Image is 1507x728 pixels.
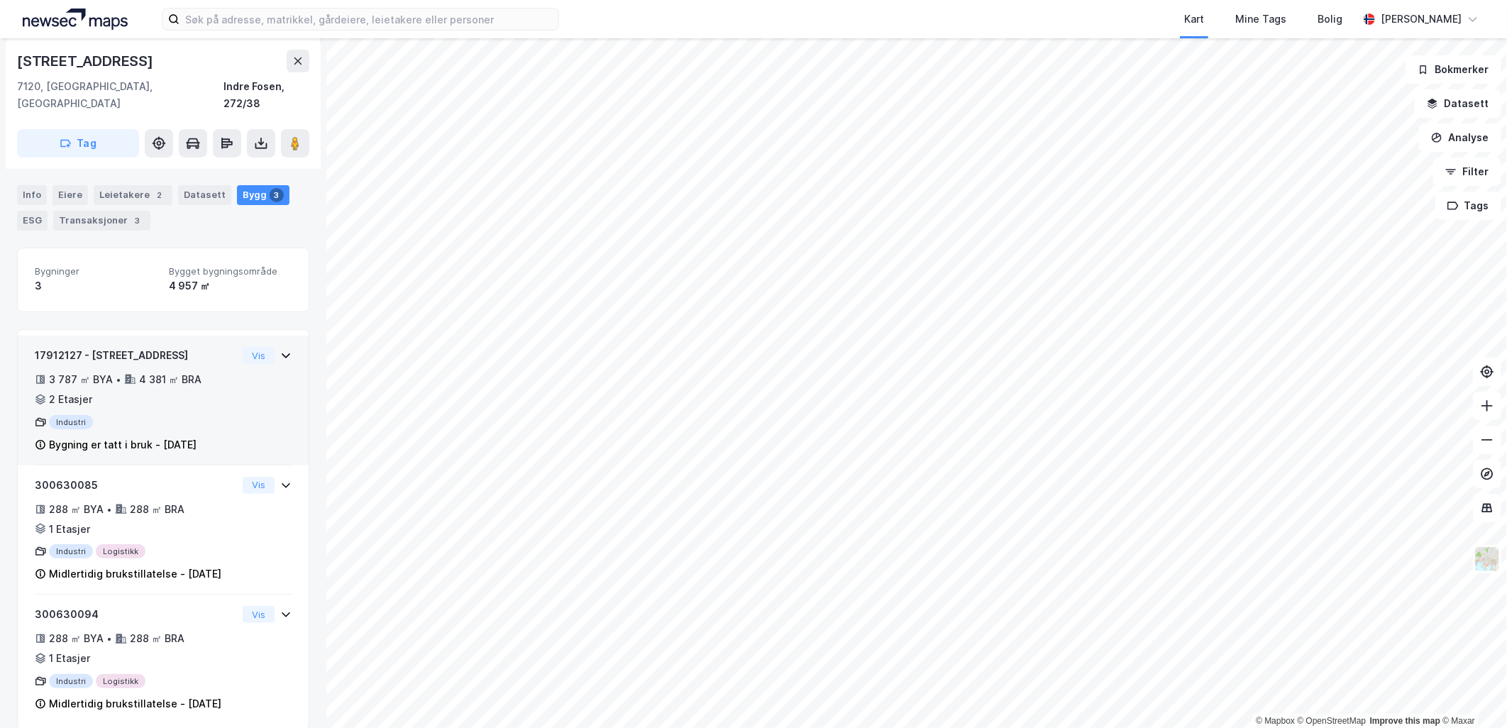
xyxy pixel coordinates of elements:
[1235,11,1286,28] div: Mine Tags
[49,521,90,538] div: 1 Etasjer
[35,477,237,494] div: 300630085
[17,50,156,72] div: [STREET_ADDRESS]
[1184,11,1204,28] div: Kart
[139,371,202,388] div: 4 381 ㎡ BRA
[35,606,237,623] div: 300630094
[169,265,292,277] span: Bygget bygningsområde
[1435,192,1501,220] button: Tags
[49,630,104,647] div: 288 ㎡ BYA
[1433,158,1501,186] button: Filter
[1370,716,1440,726] a: Improve this map
[106,633,112,644] div: •
[53,211,150,231] div: Transaksjoner
[17,211,48,231] div: ESG
[49,391,92,408] div: 2 Etasjer
[17,185,47,205] div: Info
[1406,55,1501,84] button: Bokmerker
[1419,123,1501,152] button: Analyse
[178,185,231,205] div: Datasett
[1256,716,1295,726] a: Mapbox
[243,606,275,623] button: Vis
[169,277,292,294] div: 4 957 ㎡
[49,650,90,667] div: 1 Etasjer
[153,188,167,202] div: 2
[49,371,113,388] div: 3 787 ㎡ BYA
[130,630,184,647] div: 288 ㎡ BRA
[49,501,104,518] div: 288 ㎡ BYA
[1474,546,1501,573] img: Z
[35,277,158,294] div: 3
[53,185,88,205] div: Eiere
[243,347,275,364] button: Vis
[180,9,558,30] input: Søk på adresse, matrikkel, gårdeiere, leietakere eller personer
[1381,11,1462,28] div: [PERSON_NAME]
[1298,716,1367,726] a: OpenStreetMap
[116,374,121,385] div: •
[17,129,139,158] button: Tag
[1318,11,1342,28] div: Bolig
[1436,660,1507,728] iframe: Chat Widget
[237,185,289,205] div: Bygg
[243,477,275,494] button: Vis
[49,695,221,712] div: Midlertidig brukstillatelse - [DATE]
[49,436,197,453] div: Bygning er tatt i bruk - [DATE]
[130,501,184,518] div: 288 ㎡ BRA
[49,566,221,583] div: Midlertidig brukstillatelse - [DATE]
[35,347,237,364] div: 17912127 - [STREET_ADDRESS]
[270,188,284,202] div: 3
[223,78,309,112] div: Indre Fosen, 272/38
[94,185,172,205] div: Leietakere
[23,9,128,30] img: logo.a4113a55bc3d86da70a041830d287a7e.svg
[17,78,223,112] div: 7120, [GEOGRAPHIC_DATA], [GEOGRAPHIC_DATA]
[1415,89,1501,118] button: Datasett
[131,214,145,228] div: 3
[106,504,112,515] div: •
[35,265,158,277] span: Bygninger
